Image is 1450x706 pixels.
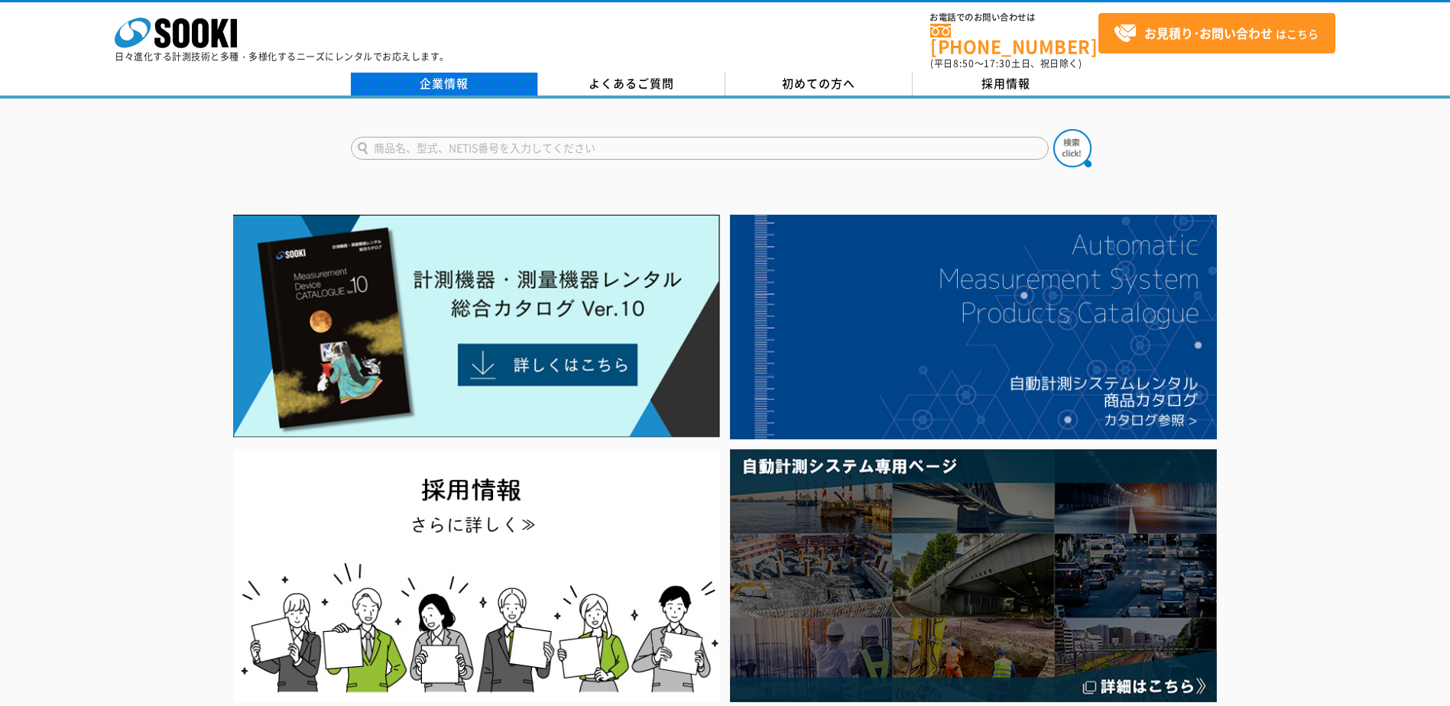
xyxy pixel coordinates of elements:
span: お電話でのお問い合わせは [930,13,1098,22]
img: SOOKI recruit [233,449,720,702]
span: はこちら [1114,22,1319,45]
img: btn_search.png [1053,129,1092,167]
a: 企業情報 [351,73,538,96]
img: 自動計測システムカタログ [730,215,1217,439]
a: お見積り･お問い合わせはこちら [1098,13,1335,53]
img: 自動計測システム専用ページ [730,449,1217,702]
a: 初めての方へ [725,73,913,96]
input: 商品名、型式、NETIS番号を入力してください [351,137,1049,160]
span: 8:50 [953,57,975,70]
img: Catalog Ver10 [233,215,720,438]
span: 初めての方へ [782,75,855,92]
strong: お見積り･お問い合わせ [1144,24,1273,42]
a: よくあるご質問 [538,73,725,96]
a: 採用情報 [913,73,1100,96]
span: 17:30 [984,57,1011,70]
p: 日々進化する計測技術と多種・多様化するニーズにレンタルでお応えします。 [115,52,449,61]
a: [PHONE_NUMBER] [930,24,1098,55]
span: (平日 ～ 土日、祝日除く) [930,57,1082,70]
